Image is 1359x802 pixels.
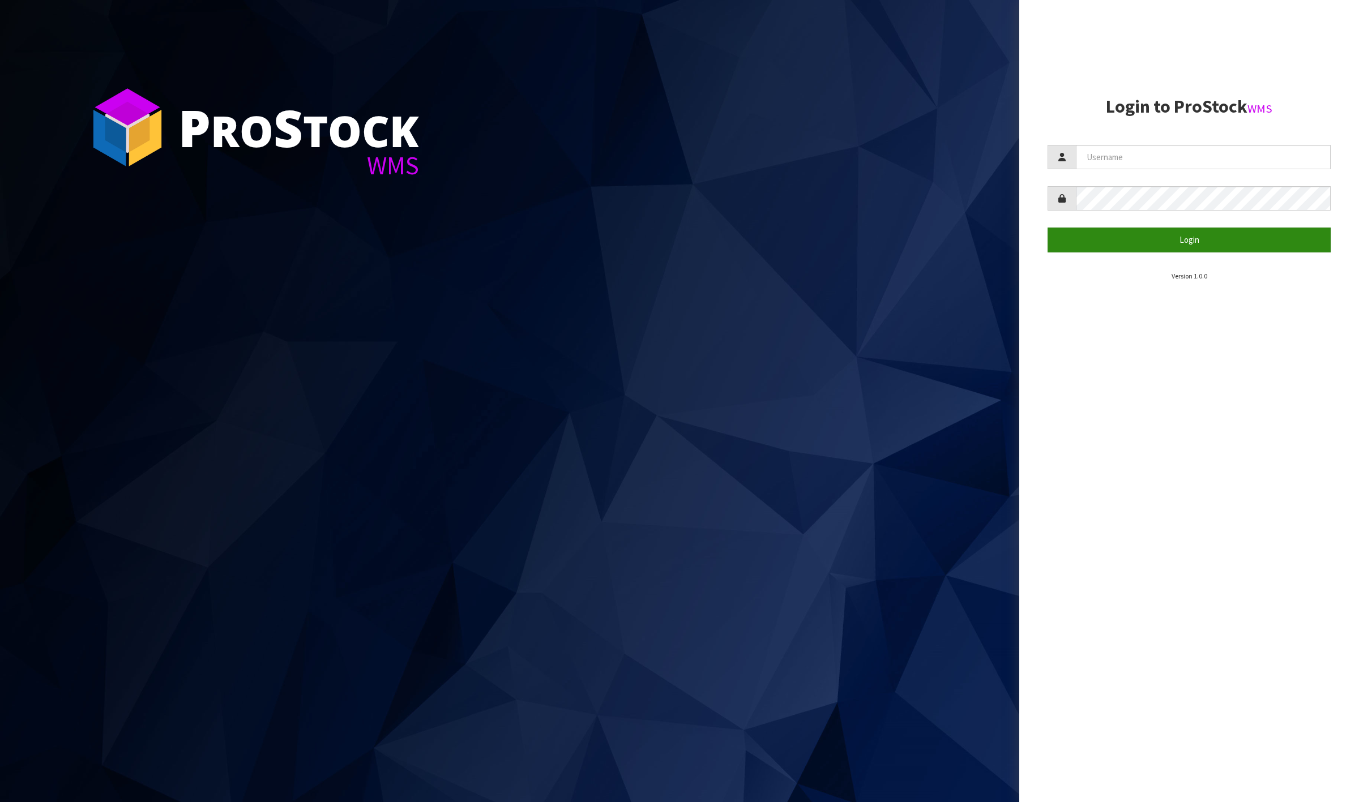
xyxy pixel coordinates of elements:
input: Username [1076,145,1331,169]
small: WMS [1247,101,1272,116]
span: P [178,93,211,162]
h2: Login to ProStock [1048,97,1331,117]
span: S [273,93,303,162]
div: ro tock [178,102,419,153]
button: Login [1048,228,1331,252]
div: WMS [178,153,419,178]
small: Version 1.0.0 [1172,272,1207,280]
img: ProStock Cube [85,85,170,170]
